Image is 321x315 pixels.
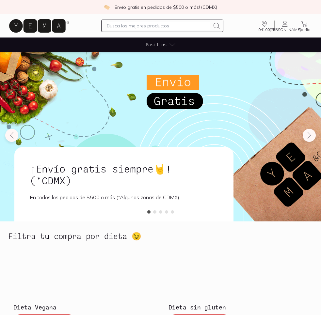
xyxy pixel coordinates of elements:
a: Entrega a: 04100 [254,20,274,32]
span: Pasillos [146,41,167,48]
img: Dieta sin gluten [163,251,313,298]
img: check [104,4,110,10]
img: Dieta Vegana [8,251,158,298]
span: [PERSON_NAME] [270,27,301,32]
p: En todos los pedidos de $500 o más (*Algunas zonas de CDMX) [30,194,218,201]
span: Carrito [298,27,311,32]
h3: Dieta Vegana [13,303,153,311]
p: ¡Envío gratis en pedidos de $500 o más! (CDMX) [114,4,217,10]
input: Busca los mejores productos [107,22,210,30]
a: [PERSON_NAME] [275,20,296,32]
a: Carrito [296,20,313,32]
span: 04100 [258,27,270,32]
h1: ¡Envío gratis siempre🤘! (*CDMX) [30,163,218,186]
h3: Dieta sin gluten [169,303,308,311]
h2: Filtra tu compra por dieta 😉 [8,232,141,240]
